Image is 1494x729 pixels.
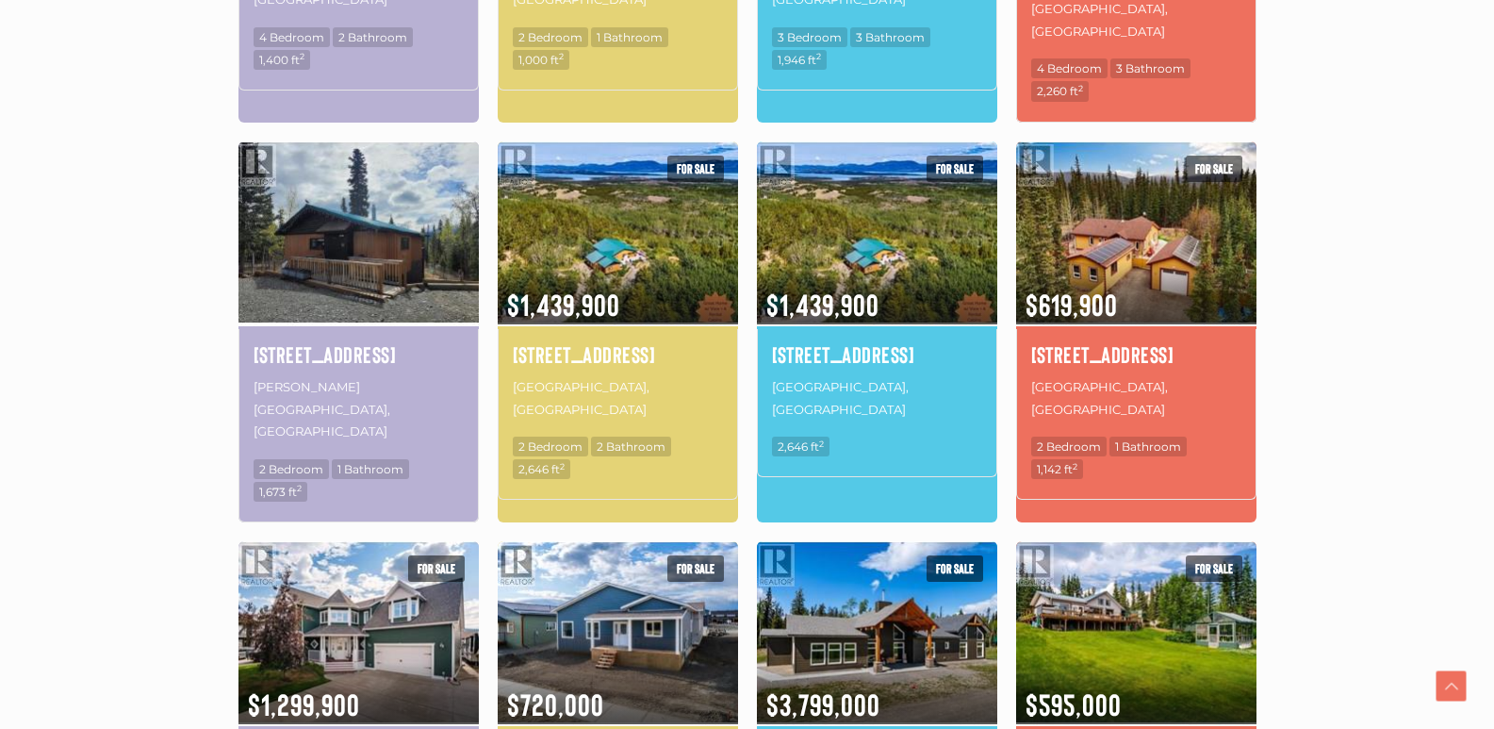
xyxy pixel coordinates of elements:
[513,50,569,70] span: 1,000 ft
[757,662,997,724] span: $3,799,000
[498,139,738,326] img: 1745 NORTH KLONDIKE HIGHWAY, Whitehorse North, Yukon
[498,538,738,726] img: 11 OMEGA STREET, Whitehorse, Yukon
[927,156,983,182] span: For sale
[757,139,997,326] img: 1745 NORTH KLONDIKE HIGHWAY, Whitehorse North, Yukon
[333,27,413,47] span: 2 Bathroom
[816,51,821,61] sup: 2
[1016,538,1256,726] img: 52 LAKEVIEW ROAD, Whitehorse South, Yukon
[513,27,588,47] span: 2 Bedroom
[513,437,588,456] span: 2 Bedroom
[757,538,997,726] img: 348 DUSTY TRAIL, Whitehorse North, Yukon
[667,555,724,582] span: For sale
[332,459,409,479] span: 1 Bathroom
[238,538,479,726] img: 5 GEM PLACE, Whitehorse, Yukon
[254,459,329,479] span: 2 Bedroom
[1109,437,1187,456] span: 1 Bathroom
[254,339,464,371] a: [STREET_ADDRESS]
[772,374,982,422] p: [GEOGRAPHIC_DATA], [GEOGRAPHIC_DATA]
[513,374,723,422] p: [GEOGRAPHIC_DATA], [GEOGRAPHIC_DATA]
[757,262,997,324] span: $1,439,900
[513,339,723,371] a: [STREET_ADDRESS]
[1016,262,1256,324] span: $619,900
[513,459,570,479] span: 2,646 ft
[1110,58,1190,78] span: 3 Bathroom
[667,156,724,182] span: For sale
[1186,555,1242,582] span: For sale
[1031,339,1241,371] a: [STREET_ADDRESS]
[238,662,479,724] span: $1,299,900
[408,555,465,582] span: For sale
[254,50,310,70] span: 1,400 ft
[1031,459,1083,479] span: 1,142 ft
[1186,156,1242,182] span: For sale
[591,437,671,456] span: 2 Bathroom
[297,483,302,493] sup: 2
[591,27,668,47] span: 1 Bathroom
[772,339,982,371] a: [STREET_ADDRESS]
[772,27,847,47] span: 3 Bedroom
[300,51,304,61] sup: 2
[1016,139,1256,326] img: 3 CANENGER WAY, Whitehorse South, Yukon
[254,374,464,444] p: [PERSON_NAME][GEOGRAPHIC_DATA], [GEOGRAPHIC_DATA]
[254,27,330,47] span: 4 Bedroom
[1073,461,1077,472] sup: 2
[819,439,824,449] sup: 2
[927,555,983,582] span: For sale
[850,27,930,47] span: 3 Bathroom
[1031,81,1089,101] span: 2,260 ft
[1031,374,1241,422] p: [GEOGRAPHIC_DATA], [GEOGRAPHIC_DATA]
[1031,437,1107,456] span: 2 Bedroom
[772,50,827,70] span: 1,946 ft
[772,437,829,456] span: 2,646 ft
[498,662,738,724] span: $720,000
[559,51,564,61] sup: 2
[1031,58,1108,78] span: 4 Bedroom
[1016,662,1256,724] span: $595,000
[560,461,565,472] sup: 2
[498,262,738,324] span: $1,439,900
[254,482,307,502] span: 1,673 ft
[1078,83,1083,93] sup: 2
[238,139,479,326] img: 119 ALSEK CRESCENT, Haines Junction, Yukon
